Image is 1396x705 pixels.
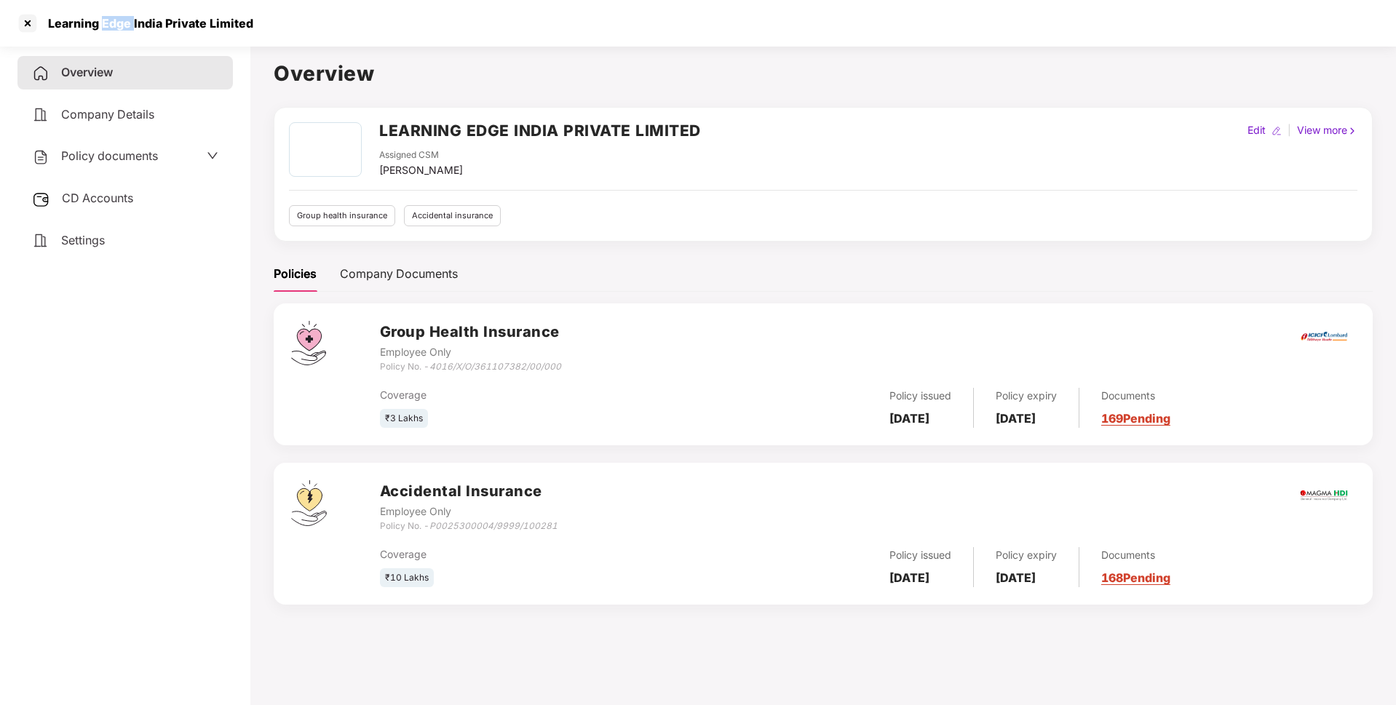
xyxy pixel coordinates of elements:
[429,520,558,531] i: P0025300004/9999/100281
[1272,126,1282,136] img: editIcon
[207,150,218,162] span: down
[1101,411,1170,426] a: 169 Pending
[380,321,561,343] h3: Group Health Insurance
[291,480,327,526] img: svg+xml;base64,PHN2ZyB4bWxucz0iaHR0cDovL3d3dy53My5vcmcvMjAwMC9zdmciIHdpZHRoPSI0OS4zMjEiIGhlaWdodD...
[32,65,49,82] img: svg+xml;base64,PHN2ZyB4bWxucz0iaHR0cDovL3d3dy53My5vcmcvMjAwMC9zdmciIHdpZHRoPSIyNCIgaGVpZ2h0PSIyNC...
[379,148,463,162] div: Assigned CSM
[291,321,326,365] img: svg+xml;base64,PHN2ZyB4bWxucz0iaHR0cDovL3d3dy53My5vcmcvMjAwMC9zdmciIHdpZHRoPSI0Ny43MTQiIGhlaWdodD...
[1101,388,1170,404] div: Documents
[996,411,1036,426] b: [DATE]
[996,570,1036,585] b: [DATE]
[1101,547,1170,563] div: Documents
[889,547,951,563] div: Policy issued
[404,205,501,226] div: Accidental insurance
[289,205,395,226] div: Group health insurance
[1294,122,1360,138] div: View more
[380,480,558,503] h3: Accidental Insurance
[32,232,49,250] img: svg+xml;base64,PHN2ZyB4bWxucz0iaHR0cDovL3d3dy53My5vcmcvMjAwMC9zdmciIHdpZHRoPSIyNCIgaGVpZ2h0PSIyNC...
[379,119,701,143] h2: LEARNING EDGE INDIA PRIVATE LIMITED
[62,191,133,205] span: CD Accounts
[274,265,317,283] div: Policies
[61,233,105,247] span: Settings
[32,148,49,166] img: svg+xml;base64,PHN2ZyB4bWxucz0iaHR0cDovL3d3dy53My5vcmcvMjAwMC9zdmciIHdpZHRoPSIyNCIgaGVpZ2h0PSIyNC...
[61,65,113,79] span: Overview
[61,148,158,163] span: Policy documents
[380,344,561,360] div: Employee Only
[380,503,558,519] div: Employee Only
[889,388,951,404] div: Policy issued
[380,360,561,374] div: Policy No. -
[61,107,154,122] span: Company Details
[39,16,253,31] div: Learning Edge India Private Limited
[274,57,1373,89] h1: Overview
[1245,122,1269,138] div: Edit
[1298,470,1349,521] img: magma.png
[1101,570,1170,585] a: 168 Pending
[380,387,705,403] div: Coverage
[380,568,434,588] div: ₹10 Lakhs
[32,106,49,124] img: svg+xml;base64,PHN2ZyB4bWxucz0iaHR0cDovL3d3dy53My5vcmcvMjAwMC9zdmciIHdpZHRoPSIyNCIgaGVpZ2h0PSIyNC...
[32,191,50,208] img: svg+xml;base64,PHN2ZyB3aWR0aD0iMjUiIGhlaWdodD0iMjQiIHZpZXdCb3g9IjAgMCAyNSAyNCIgZmlsbD0ibm9uZSIgeG...
[1285,122,1294,138] div: |
[340,265,458,283] div: Company Documents
[996,547,1057,563] div: Policy expiry
[380,409,428,429] div: ₹3 Lakhs
[889,570,929,585] b: [DATE]
[380,519,558,533] div: Policy No. -
[429,361,561,372] i: 4016/X/O/361107382/00/000
[379,162,463,178] div: [PERSON_NAME]
[1298,327,1350,346] img: icici.png
[380,546,705,562] div: Coverage
[996,388,1057,404] div: Policy expiry
[889,411,929,426] b: [DATE]
[1347,126,1357,136] img: rightIcon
